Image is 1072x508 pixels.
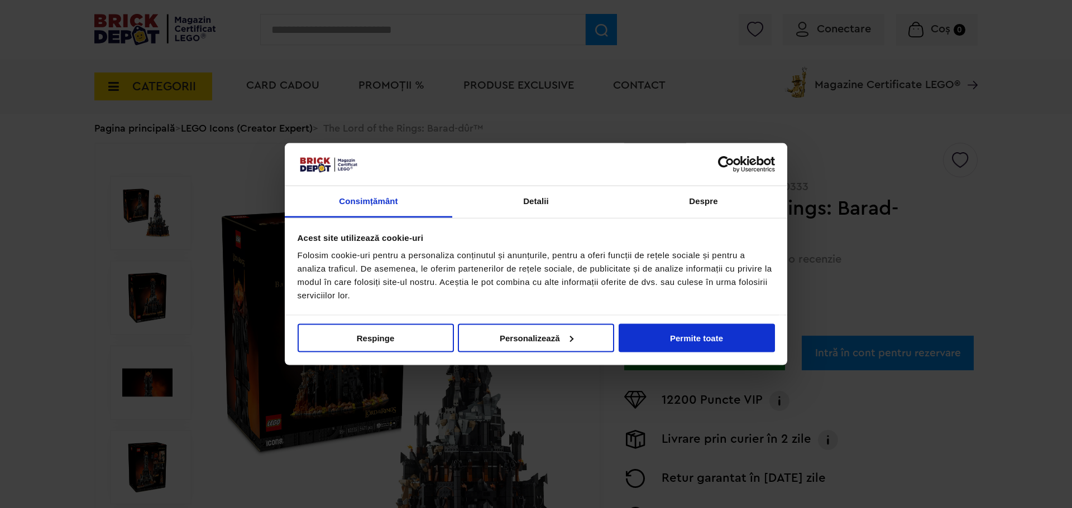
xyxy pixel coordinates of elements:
a: Consimțământ [285,186,452,218]
div: Acest site utilizează cookie-uri [298,231,775,244]
a: Despre [620,186,787,218]
div: Folosim cookie-uri pentru a personaliza conținutul și anunțurile, pentru a oferi funcții de rețel... [298,249,775,302]
img: siglă [298,156,359,173]
button: Personalizează [458,323,614,352]
a: Detalii [452,186,620,218]
a: Usercentrics Cookiebot - opens in a new window [677,156,775,172]
button: Permite toate [619,323,775,352]
button: Respinge [298,323,454,352]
